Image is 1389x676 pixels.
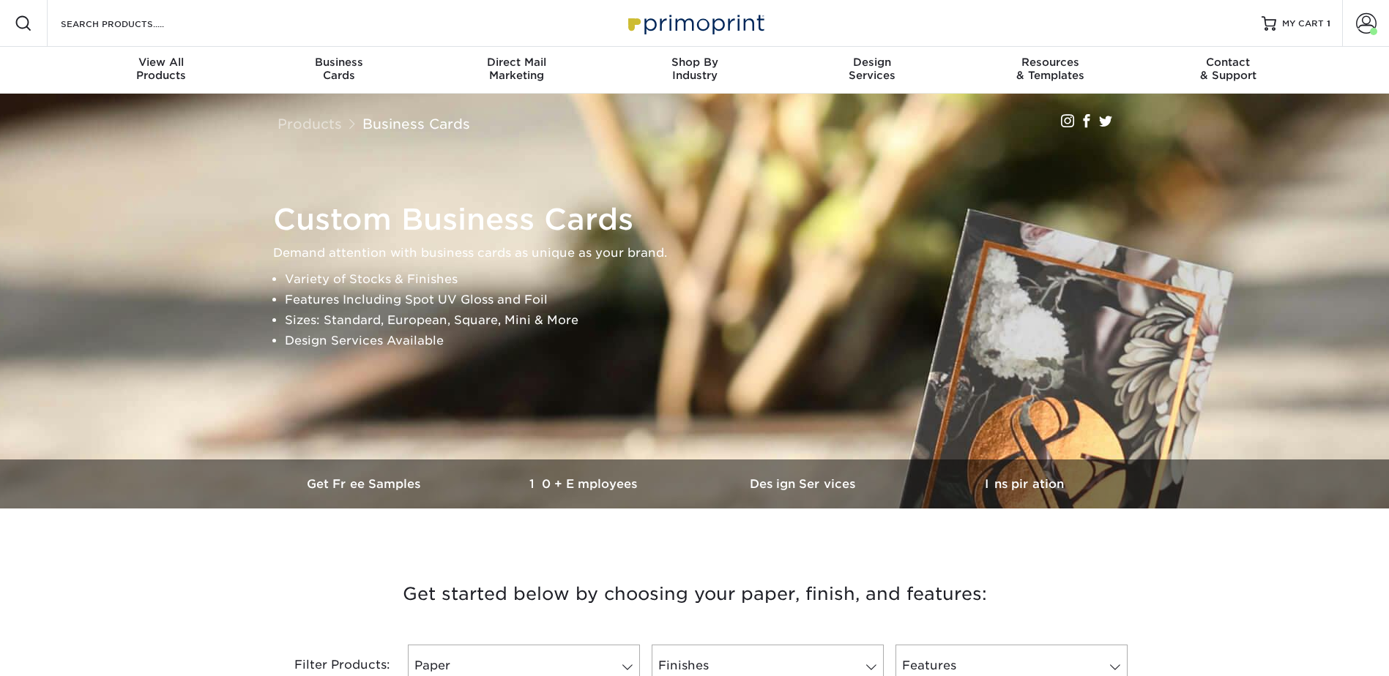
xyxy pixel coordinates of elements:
[622,7,768,39] img: Primoprint
[783,56,961,82] div: Services
[475,477,695,491] h3: 10+ Employees
[606,56,783,82] div: Industry
[606,47,783,94] a: Shop ByIndustry
[72,56,250,69] span: View All
[915,477,1134,491] h3: Inspiration
[428,56,606,82] div: Marketing
[250,47,428,94] a: BusinessCards
[606,56,783,69] span: Shop By
[256,459,475,508] a: Get Free Samples
[1139,56,1317,69] span: Contact
[1282,18,1324,30] span: MY CART
[1139,56,1317,82] div: & Support
[783,56,961,69] span: Design
[285,310,1130,331] li: Sizes: Standard, European, Square, Mini & More
[1139,47,1317,94] a: Contact& Support
[915,459,1134,508] a: Inspiration
[59,15,202,32] input: SEARCH PRODUCTS.....
[278,116,342,132] a: Products
[695,477,915,491] h3: Design Services
[72,56,250,82] div: Products
[285,331,1130,351] li: Design Services Available
[267,561,1123,627] h3: Get started below by choosing your paper, finish, and features:
[1327,18,1330,29] span: 1
[475,459,695,508] a: 10+ Employees
[961,56,1139,82] div: & Templates
[695,459,915,508] a: Design Services
[961,47,1139,94] a: Resources& Templates
[285,269,1130,290] li: Variety of Stocks & Finishes
[362,116,470,132] a: Business Cards
[428,56,606,69] span: Direct Mail
[428,47,606,94] a: Direct MailMarketing
[250,56,428,69] span: Business
[72,47,250,94] a: View AllProducts
[250,56,428,82] div: Cards
[285,290,1130,310] li: Features Including Spot UV Gloss and Foil
[273,202,1130,237] h1: Custom Business Cards
[273,243,1130,263] p: Demand attention with business cards as unique as your brand.
[256,477,475,491] h3: Get Free Samples
[783,47,961,94] a: DesignServices
[961,56,1139,69] span: Resources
